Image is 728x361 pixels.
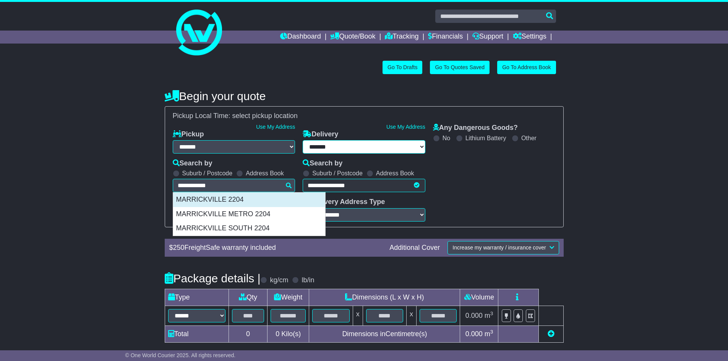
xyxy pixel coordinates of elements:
td: Dimensions (L x W x H) [309,289,460,306]
h4: Package details | [165,272,261,285]
label: Address Book [376,170,414,177]
td: Dimensions in Centimetre(s) [309,325,460,342]
span: 0.000 [465,330,483,338]
td: x [353,306,363,325]
a: Use My Address [256,124,295,130]
label: Suburb / Postcode [312,170,363,177]
a: Add new item [548,330,555,338]
div: MARRICKVILLE SOUTH 2204 [173,221,325,236]
a: Dashboard [280,31,321,44]
td: Kilo(s) [268,325,309,342]
a: Support [472,31,503,44]
a: Go To Address Book [497,61,556,74]
td: Weight [268,289,309,306]
div: $ FreightSafe warranty included [165,244,386,252]
span: select pickup location [232,112,298,120]
h4: Begin your quote [165,90,564,102]
label: Search by [173,159,212,168]
label: Pickup [173,130,204,139]
sup: 3 [490,329,493,335]
span: Increase my warranty / insurance cover [452,244,546,251]
td: x [407,306,417,325]
span: © One World Courier 2025. All rights reserved. [125,352,236,358]
label: Other [521,134,537,142]
td: Type [165,289,229,306]
label: Lithium Battery [465,134,506,142]
button: Increase my warranty / insurance cover [448,241,559,254]
a: Financials [428,31,463,44]
div: Additional Cover [386,244,444,252]
label: lb/in [302,276,314,285]
a: Go To Quotes Saved [430,61,490,74]
td: Total [165,325,229,342]
span: m [485,312,493,319]
span: m [485,330,493,338]
label: Any Dangerous Goods? [433,124,518,132]
span: 0.000 [465,312,483,319]
label: Search by [303,159,342,168]
a: Quote/Book [330,31,375,44]
a: Settings [513,31,546,44]
a: Go To Drafts [383,61,422,74]
div: MARRICKVILLE 2204 [173,193,325,207]
span: 250 [173,244,185,251]
label: Suburb / Postcode [182,170,233,177]
div: MARRICKVILLE METRO 2204 [173,207,325,222]
label: Delivery [303,130,338,139]
td: 0 [229,325,268,342]
label: kg/cm [270,276,288,285]
td: Qty [229,289,268,306]
a: Use My Address [386,124,425,130]
sup: 3 [490,311,493,316]
td: Volume [460,289,498,306]
label: No [443,134,450,142]
div: Pickup Local Time: [169,112,559,120]
label: Address Book [246,170,284,177]
a: Tracking [385,31,418,44]
span: 0 [276,330,279,338]
label: Delivery Address Type [303,198,385,206]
